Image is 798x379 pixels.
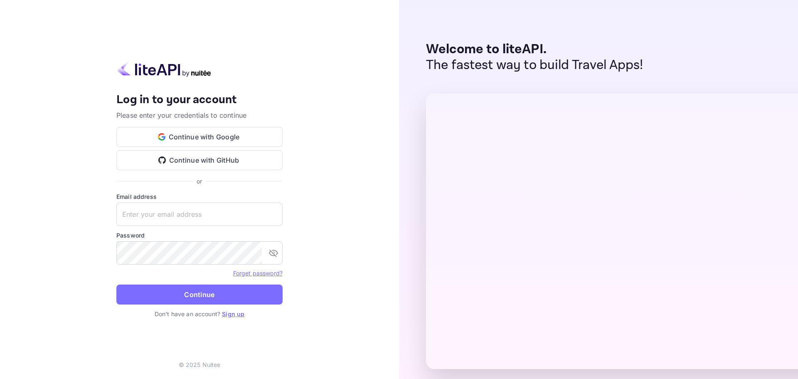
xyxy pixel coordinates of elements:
label: Password [116,231,283,240]
img: liteapi [116,61,212,77]
button: Continue with Google [116,127,283,147]
label: Email address [116,192,283,201]
p: The fastest way to build Travel Apps! [426,57,643,73]
h4: Log in to your account [116,93,283,107]
p: © 2025 Nuitee [179,360,221,369]
p: Don't have an account? [116,310,283,318]
p: Please enter your credentials to continue [116,110,283,120]
p: or [197,177,202,186]
a: Sign up [222,310,244,317]
button: toggle password visibility [265,245,282,261]
button: Continue with GitHub [116,150,283,170]
p: Welcome to liteAPI. [426,42,643,57]
a: Forget password? [233,270,283,277]
button: Continue [116,285,283,305]
input: Enter your email address [116,203,283,226]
